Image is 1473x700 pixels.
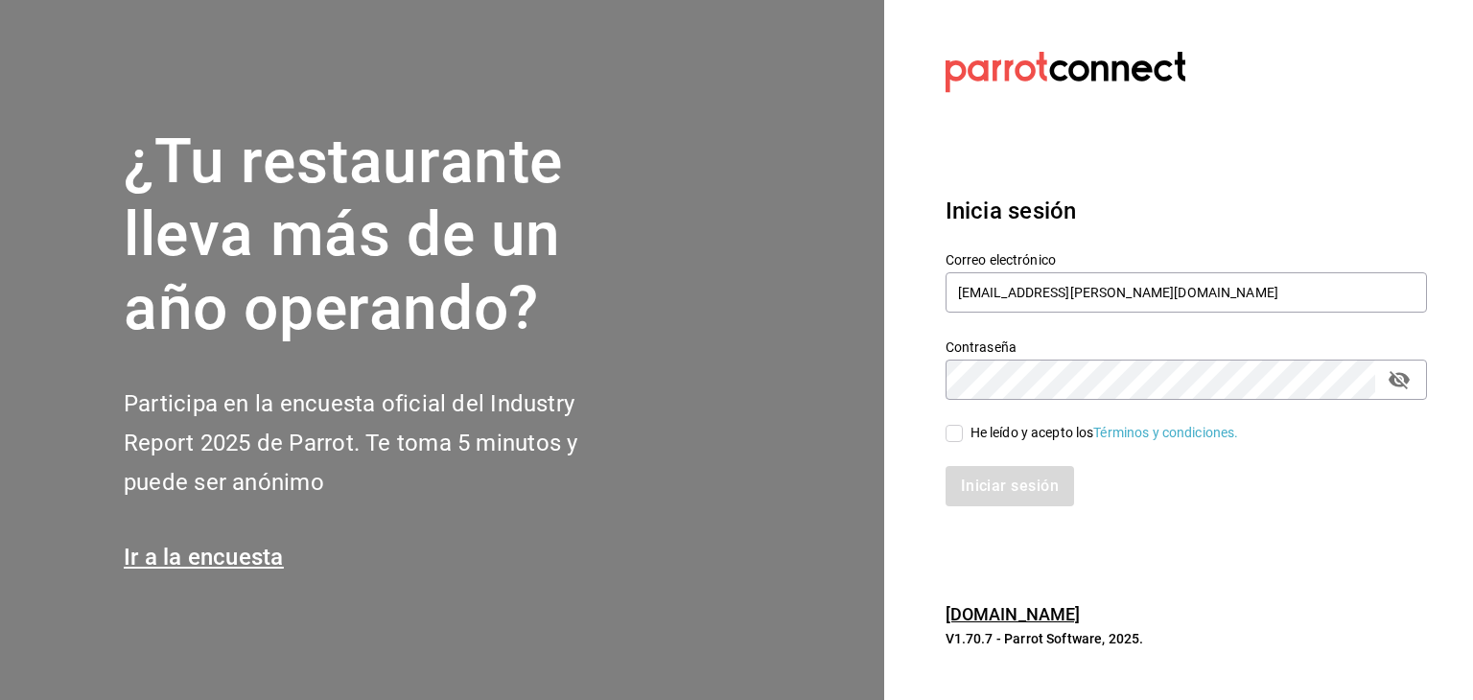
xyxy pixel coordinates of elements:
[124,544,284,571] a: Ir a la encuesta
[946,194,1427,228] h3: Inicia sesión
[946,272,1427,313] input: Ingresa tu correo electrónico
[124,385,642,502] h2: Participa en la encuesta oficial del Industry Report 2025 de Parrot. Te toma 5 minutos y puede se...
[1093,425,1238,440] a: Términos y condiciones.
[946,604,1081,624] a: [DOMAIN_NAME]
[124,126,642,346] h1: ¿Tu restaurante lleva más de un año operando?
[946,252,1427,266] label: Correo electrónico
[970,423,1239,443] div: He leído y acepto los
[946,339,1427,353] label: Contraseña
[946,629,1427,648] p: V1.70.7 - Parrot Software, 2025.
[1383,363,1415,396] button: passwordField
